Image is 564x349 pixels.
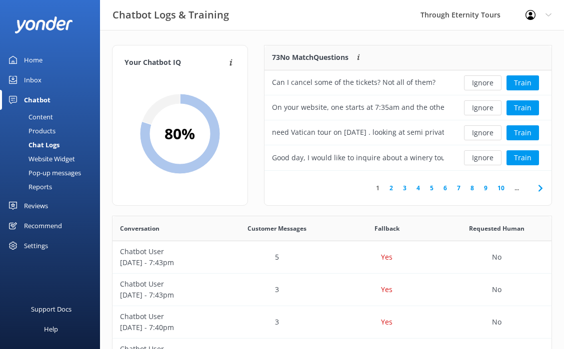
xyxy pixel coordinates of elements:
[6,124,100,138] a: Products
[6,180,52,194] div: Reports
[272,77,435,88] div: Can I cancel some of the tickets? Not all of them?
[492,252,501,263] p: No
[464,150,501,165] button: Ignore
[492,317,501,328] p: No
[6,152,100,166] a: Website Widget
[120,311,215,322] p: Chatbot User
[506,75,539,90] button: Train
[24,216,62,236] div: Recommend
[24,236,48,256] div: Settings
[120,246,215,257] p: Chatbot User
[371,183,384,193] a: 1
[452,183,465,193] a: 7
[264,145,551,170] div: row
[275,317,279,328] p: 3
[24,90,50,110] div: Chatbot
[6,152,75,166] div: Website Widget
[112,306,551,339] div: row
[506,150,539,165] button: Train
[425,183,438,193] a: 5
[120,224,159,233] span: Conversation
[6,138,59,152] div: Chat Logs
[411,183,425,193] a: 4
[381,284,392,295] p: Yes
[374,224,399,233] span: Fallback
[6,180,100,194] a: Reports
[264,120,551,145] div: row
[264,70,551,95] div: row
[6,124,55,138] div: Products
[112,241,551,274] div: row
[6,166,81,180] div: Pop-up messages
[15,16,72,33] img: yonder-white-logo.png
[469,224,524,233] span: Requested Human
[506,100,539,115] button: Train
[492,183,509,193] a: 10
[120,290,215,301] p: [DATE] - 7:43pm
[506,125,539,140] button: Train
[509,183,524,193] span: ...
[438,183,452,193] a: 6
[381,252,392,263] p: Yes
[112,7,229,23] h3: Chatbot Logs & Training
[6,166,100,180] a: Pop-up messages
[264,95,551,120] div: row
[24,196,48,216] div: Reviews
[264,70,551,170] div: grid
[464,125,501,140] button: Ignore
[479,183,492,193] a: 9
[124,57,226,68] h4: Your Chatbot IQ
[275,252,279,263] p: 5
[272,127,444,138] div: need Vatican tour on [DATE] . looking at semi private tour but only time offered is 9:20. I need ...
[164,122,195,146] h2: 80 %
[6,110,100,124] a: Content
[6,138,100,152] a: Chat Logs
[464,100,501,115] button: Ignore
[275,284,279,295] p: 3
[120,322,215,333] p: [DATE] - 7:40pm
[112,274,551,306] div: row
[492,284,501,295] p: No
[381,317,392,328] p: Yes
[272,152,444,163] div: Good day, I would like to inquire about a winery tour near [GEOGRAPHIC_DATA]. The date would be [...
[384,183,398,193] a: 2
[465,183,479,193] a: 8
[272,52,348,63] p: 73 No Match Questions
[247,224,306,233] span: Customer Messages
[398,183,411,193] a: 3
[31,299,71,319] div: Support Docs
[24,70,41,90] div: Inbox
[120,257,215,268] p: [DATE] - 7:43pm
[24,50,42,70] div: Home
[272,102,444,113] div: On your website, one starts at 7:35am and the other starts at 7:15am.
[120,279,215,290] p: Chatbot User
[464,75,501,90] button: Ignore
[44,319,58,339] div: Help
[6,110,53,124] div: Content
